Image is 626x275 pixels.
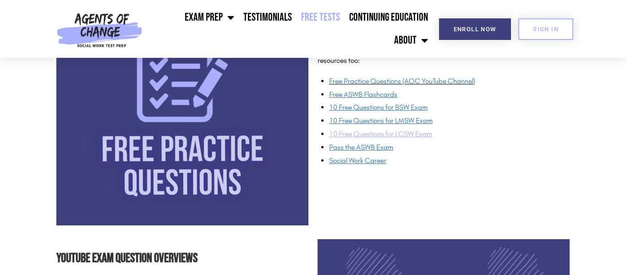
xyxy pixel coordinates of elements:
span: SIGN IN [533,26,559,32]
nav: Menu [146,6,433,52]
span: Pass the ASWB Exam [329,143,393,152]
a: SIGN IN [518,18,573,40]
a: Enroll Now [439,18,511,40]
a: Testimonials [239,6,297,29]
a: 10 Free Questions for LMSW Exam [329,116,433,125]
a: 10 Free Questions for BSW Exam [329,103,428,112]
span: Enroll Now [454,26,496,32]
a: Social Work Career [329,156,386,165]
a: Free Tests [297,6,345,29]
a: Free Practice Questions (AOC YouTube Channel) [329,77,475,85]
a: Pass the ASWB Exam [329,143,395,152]
a: About [390,29,433,52]
a: 10 Free Questions for LCSW Exam [329,129,432,138]
a: Continuing Education [345,6,433,29]
a: Free ASWB Flashcards [329,90,397,99]
h2: YouTube Exam Question Overviews [56,248,308,269]
a: Exam Prep [180,6,239,29]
